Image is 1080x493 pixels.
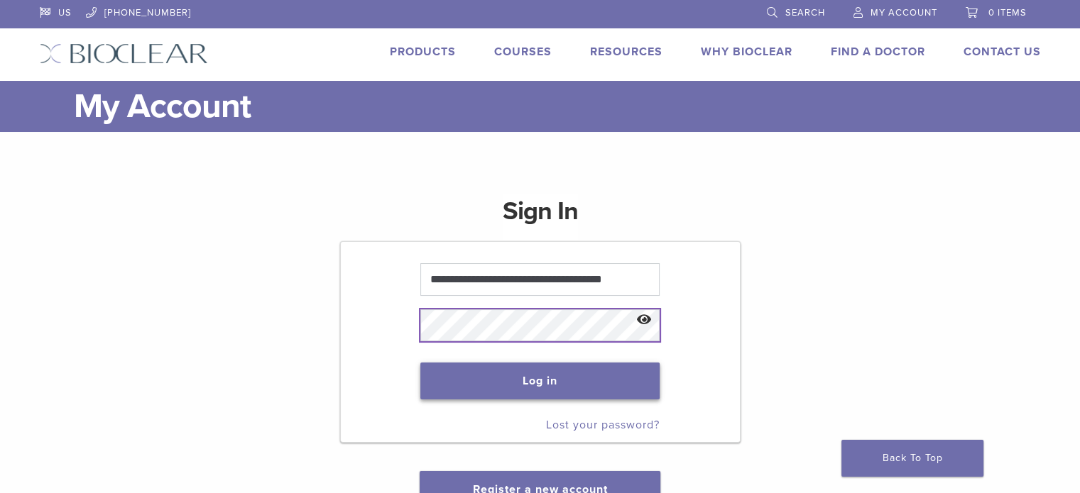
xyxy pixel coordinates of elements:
[871,7,937,18] span: My Account
[40,43,208,64] img: Bioclear
[390,45,456,59] a: Products
[831,45,925,59] a: Find A Doctor
[841,440,983,477] a: Back To Top
[964,45,1041,59] a: Contact Us
[590,45,662,59] a: Resources
[988,7,1027,18] span: 0 items
[546,418,660,432] a: Lost your password?
[629,302,660,338] button: Show password
[494,45,552,59] a: Courses
[420,362,660,399] button: Log in
[74,81,1041,132] h1: My Account
[503,194,578,240] h1: Sign In
[701,45,792,59] a: Why Bioclear
[785,7,825,18] span: Search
